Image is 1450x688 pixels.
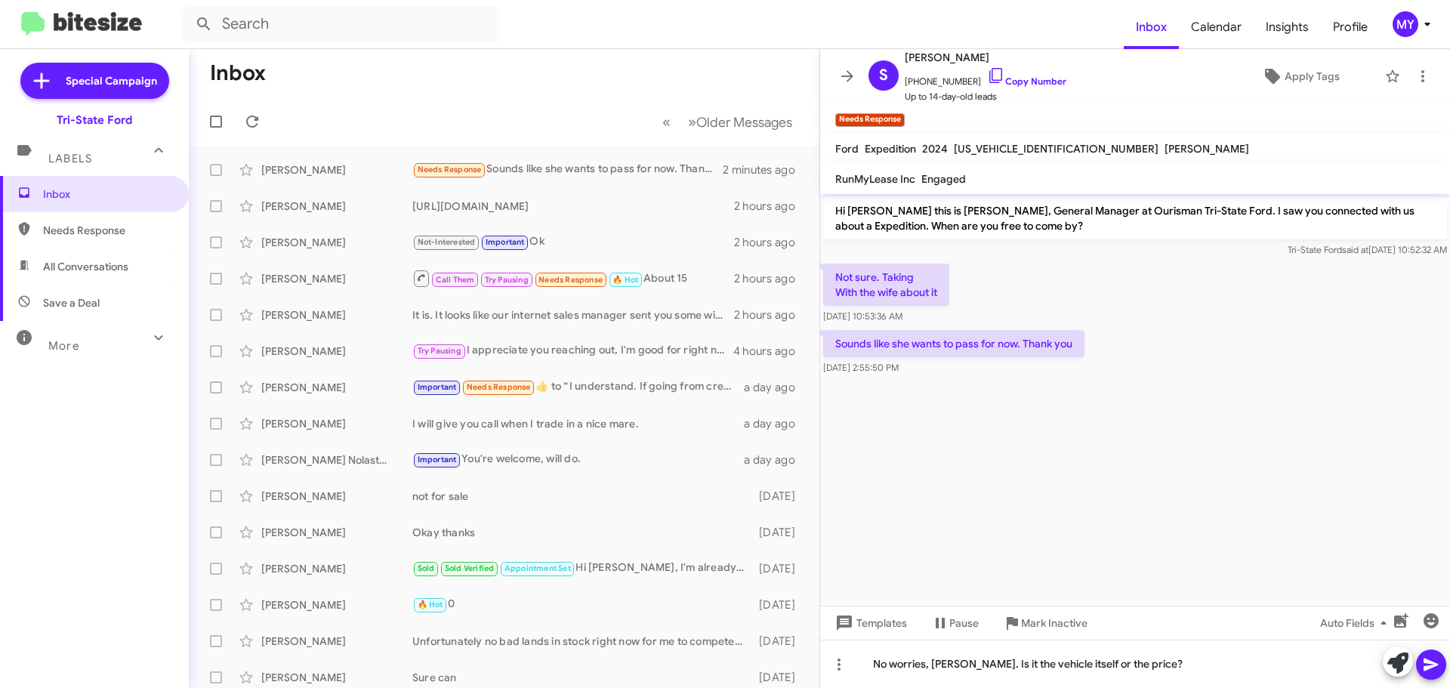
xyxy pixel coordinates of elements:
[835,172,915,186] span: RunMyLease Inc
[835,113,905,127] small: Needs Response
[57,113,132,128] div: Tri-State Ford
[751,525,807,540] div: [DATE]
[467,382,531,392] span: Needs Response
[954,142,1158,156] span: [US_VEHICLE_IDENTIFICATION_NUMBER]
[921,172,966,186] span: Engaged
[412,378,744,396] div: ​👍​ to “ I understand. If going from crew cab to crew cab, you should not be losing any leg room. ”
[734,235,807,250] div: 2 hours ago
[418,346,461,356] span: Try Pausing
[1393,11,1418,37] div: MY
[751,489,807,504] div: [DATE]
[744,452,807,467] div: a day ago
[679,106,801,137] button: Next
[412,233,734,251] div: Ok
[486,237,525,247] span: Important
[744,380,807,395] div: a day ago
[412,199,734,214] div: [URL][DOMAIN_NAME]
[418,165,482,174] span: Needs Response
[261,416,412,431] div: [PERSON_NAME]
[261,489,412,504] div: [PERSON_NAME]
[261,271,412,286] div: [PERSON_NAME]
[987,76,1066,87] a: Copy Number
[418,237,476,247] span: Not-Interested
[418,455,457,464] span: Important
[412,634,751,649] div: Unfortunately no bad lands in stock right now for me to compete I appreciate the opportunity
[261,670,412,685] div: [PERSON_NAME]
[412,596,751,613] div: 0
[1380,11,1433,37] button: MY
[653,106,680,137] button: Previous
[48,152,92,165] span: Labels
[504,563,571,573] span: Appointment Set
[734,307,807,322] div: 2 hours ago
[1124,5,1179,49] span: Inbox
[436,275,475,285] span: Call Them
[66,73,157,88] span: Special Campaign
[261,380,412,395] div: [PERSON_NAME]
[1165,142,1249,156] span: [PERSON_NAME]
[43,259,128,274] span: All Conversations
[919,609,991,637] button: Pause
[412,269,734,288] div: About 15
[412,525,751,540] div: Okay thanks
[823,264,949,306] p: Not sure. Taking With the wife about it
[654,106,801,137] nav: Page navigation example
[744,416,807,431] div: a day ago
[261,344,412,359] div: [PERSON_NAME]
[823,330,1084,357] p: Sounds like she wants to pass for now. Thank you
[1320,609,1393,637] span: Auto Fields
[43,187,171,202] span: Inbox
[261,525,412,540] div: [PERSON_NAME]
[723,162,807,177] div: 2 minutes ago
[261,597,412,612] div: [PERSON_NAME]
[612,275,638,285] span: 🔥 Hot
[43,223,171,238] span: Needs Response
[48,339,79,353] span: More
[1308,609,1405,637] button: Auto Fields
[261,235,412,250] div: [PERSON_NAME]
[412,342,733,359] div: I appreciate you reaching out, I'm good for right now. I can't bring myself to spend almost $50,0...
[922,142,948,156] span: 2024
[412,451,744,468] div: You're welcome, will do.
[991,609,1100,637] button: Mark Inactive
[1254,5,1321,49] a: Insights
[261,199,412,214] div: [PERSON_NAME]
[820,609,919,637] button: Templates
[905,89,1066,104] span: Up to 14-day-old leads
[865,142,916,156] span: Expedition
[662,113,671,131] span: «
[418,600,443,609] span: 🔥 Hot
[905,66,1066,89] span: [PHONE_NUMBER]
[261,561,412,576] div: [PERSON_NAME]
[823,310,902,322] span: [DATE] 10:53:36 AM
[445,563,495,573] span: Sold Verified
[261,162,412,177] div: [PERSON_NAME]
[751,634,807,649] div: [DATE]
[734,271,807,286] div: 2 hours ago
[688,113,696,131] span: »
[751,561,807,576] div: [DATE]
[751,670,807,685] div: [DATE]
[832,609,907,637] span: Templates
[43,295,100,310] span: Save a Deal
[949,609,979,637] span: Pause
[751,597,807,612] div: [DATE]
[261,452,412,467] div: [PERSON_NAME] Nolastname120082781
[1285,63,1340,90] span: Apply Tags
[1179,5,1254,49] a: Calendar
[835,142,859,156] span: Ford
[879,63,888,88] span: S
[210,61,266,85] h1: Inbox
[183,6,500,42] input: Search
[1021,609,1087,637] span: Mark Inactive
[1223,63,1377,90] button: Apply Tags
[905,48,1066,66] span: [PERSON_NAME]
[412,560,751,577] div: Hi [PERSON_NAME], I'm already working with [PERSON_NAME]. He's looking into my financing options.
[418,382,457,392] span: Important
[412,670,751,685] div: Sure can
[485,275,529,285] span: Try Pausing
[412,416,744,431] div: I will give you call when I trade in a nice mare.
[1321,5,1380,49] span: Profile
